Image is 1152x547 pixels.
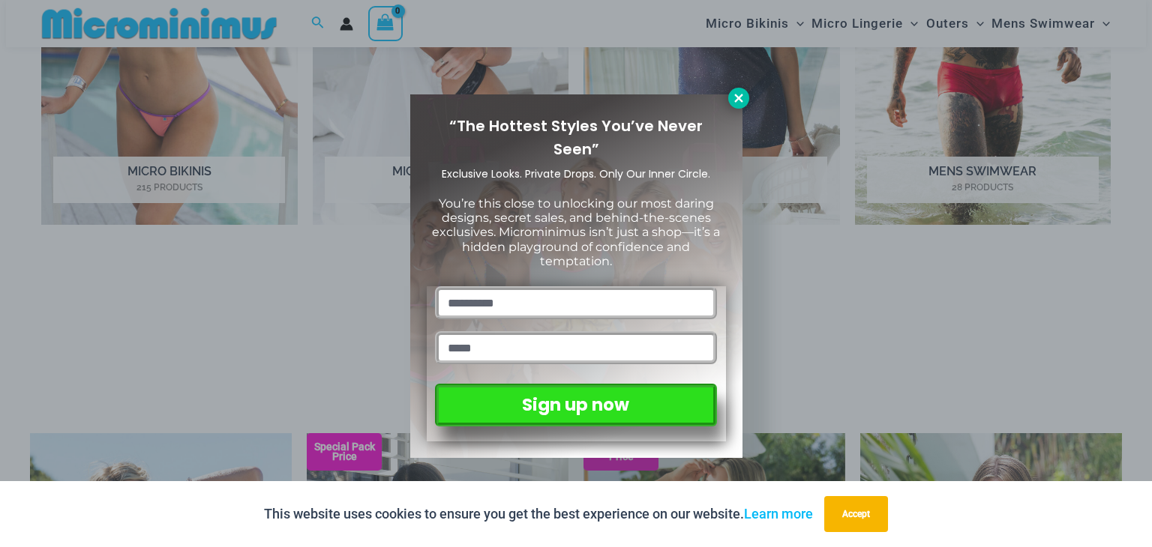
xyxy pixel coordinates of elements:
button: Close [728,88,749,109]
span: “The Hottest Styles You’ve Never Seen” [449,115,703,160]
span: Exclusive Looks. Private Drops. Only Our Inner Circle. [442,166,710,181]
span: You’re this close to unlocking our most daring designs, secret sales, and behind-the-scenes exclu... [432,196,720,268]
button: Accept [824,496,888,532]
button: Sign up now [435,384,716,426]
a: Learn more [744,506,813,522]
p: This website uses cookies to ensure you get the best experience on our website. [264,503,813,525]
